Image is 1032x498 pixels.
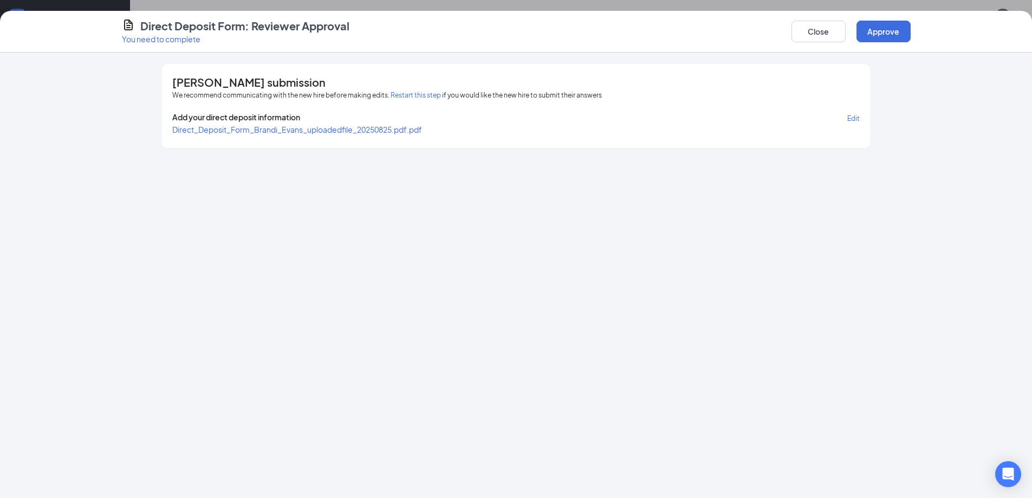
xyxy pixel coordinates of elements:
[847,114,860,122] span: Edit
[172,125,422,134] a: Direct_Deposit_Form_Brandi_Evans_uploadedfile_20250825.pdf.pdf
[391,90,441,101] button: Restart this step
[172,90,602,101] span: We recommend communicating with the new hire before making edits. if you would like the new hire ...
[122,18,135,31] svg: CustomFormIcon
[856,21,911,42] button: Approve
[122,34,349,44] p: You need to complete
[995,461,1021,487] div: Open Intercom Messenger
[791,21,846,42] button: Close
[847,112,860,124] button: Edit
[172,77,326,88] span: [PERSON_NAME] submission
[172,112,300,124] span: Add your direct deposit information
[140,18,349,34] h4: Direct Deposit Form: Reviewer Approval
